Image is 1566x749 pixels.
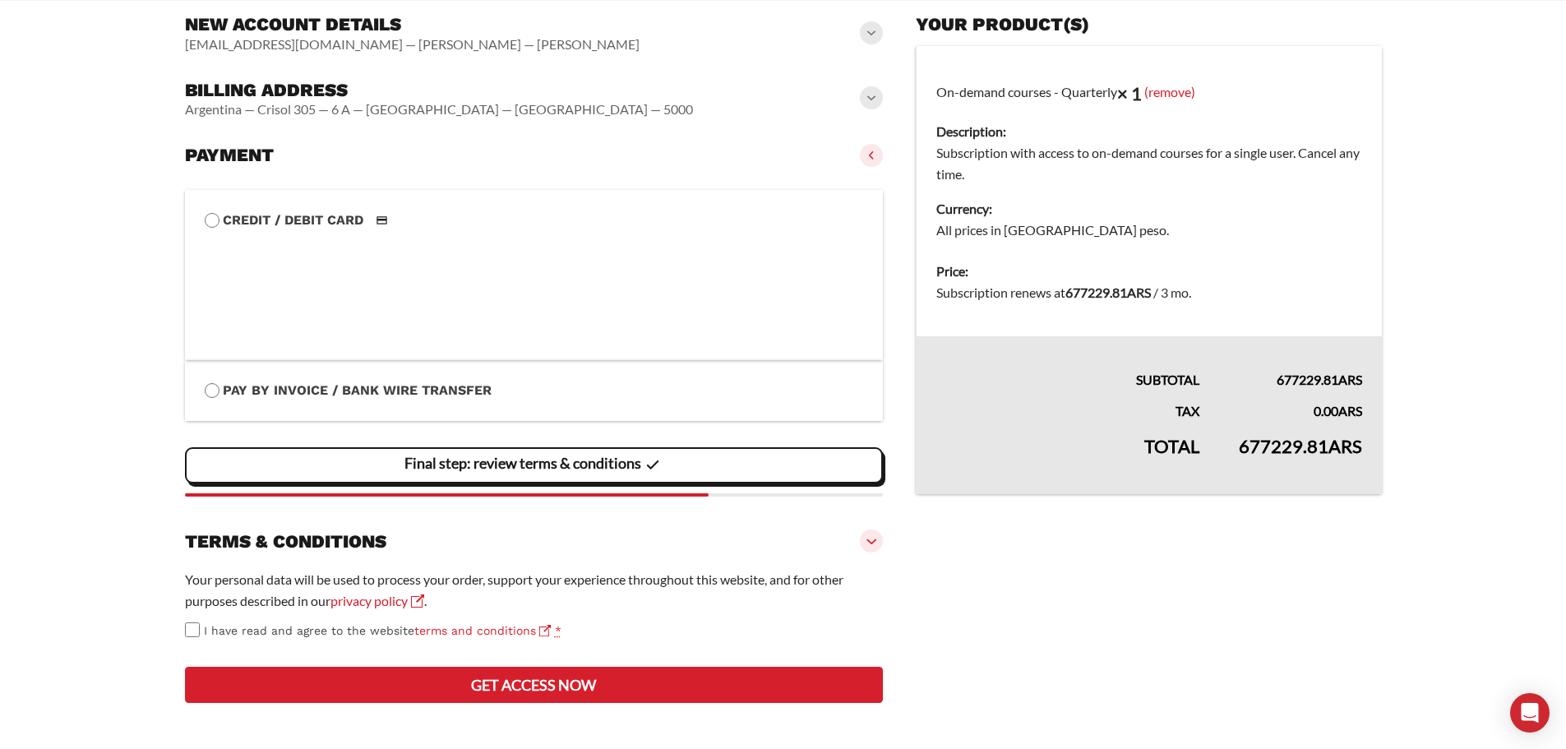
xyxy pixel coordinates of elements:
[185,144,274,167] h3: Payment
[1239,435,1362,457] bdi: 677229.81
[414,624,551,637] a: terms and conditions
[185,569,884,612] p: Your personal data will be used to process your order, support your experience throughout this we...
[1144,83,1195,99] a: (remove)
[1510,693,1550,733] div: Open Intercom Messenger
[205,210,864,231] label: Credit / Debit Card
[1117,82,1142,104] strong: × 1
[367,210,397,230] img: Credit / Debit Card
[936,261,1361,282] dt: Price:
[205,380,864,401] label: Pay by Invoice / Bank Wire Transfer
[185,36,640,53] vaadin-horizontal-layout: [EMAIL_ADDRESS][DOMAIN_NAME] — [PERSON_NAME] — [PERSON_NAME]
[917,336,1219,391] th: Subtotal
[185,667,884,703] button: Get access now
[1314,403,1362,418] bdi: 0.00
[936,220,1361,241] dd: All prices in [GEOGRAPHIC_DATA] peso.
[205,383,219,398] input: Pay by Invoice / Bank Wire Transfer
[1127,284,1151,300] span: ARS
[936,121,1361,142] dt: Description:
[1153,284,1189,300] span: / 3 mo
[1065,284,1151,300] bdi: 677229.81
[917,391,1219,422] th: Tax
[185,530,386,553] h3: Terms & conditions
[185,79,693,102] h3: Billing address
[1277,372,1362,387] bdi: 677229.81
[936,198,1361,220] dt: Currency:
[936,284,1191,300] span: Subscription renews at .
[205,213,219,228] input: Credit / Debit CardCredit / Debit Card
[1338,403,1362,418] span: ARS
[185,101,693,118] vaadin-horizontal-layout: Argentina — Crisol 305 — 6 A — [GEOGRAPHIC_DATA] — [GEOGRAPHIC_DATA] — 5000
[185,13,640,36] h3: New account details
[936,142,1361,185] dd: Subscription with access to on-demand courses for a single user. Cancel any time.
[201,228,861,340] iframe: Secure payment input frame
[185,447,884,483] vaadin-button: Final step: review terms & conditions
[917,46,1382,252] td: On-demand courses - Quarterly
[204,624,551,637] span: I have read and agree to the website
[1328,435,1362,457] span: ARS
[1338,372,1362,387] span: ARS
[330,593,424,608] a: privacy policy
[185,622,200,637] input: I have read and agree to the websiteterms and conditions *
[917,422,1219,494] th: Total
[555,624,561,637] abbr: required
